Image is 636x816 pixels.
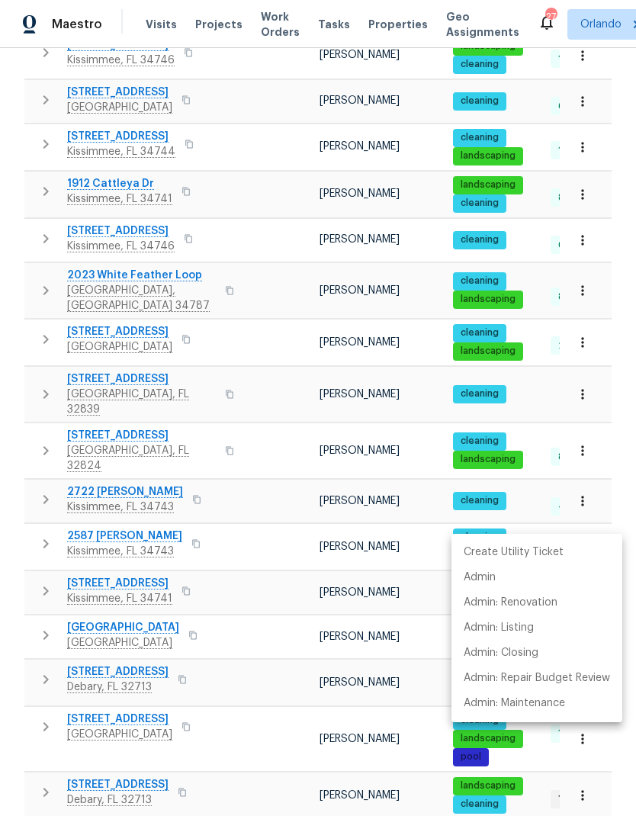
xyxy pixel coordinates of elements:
p: Admin: Repair Budget Review [464,670,610,686]
p: Admin [464,570,496,586]
p: Admin: Listing [464,620,534,636]
p: Create Utility Ticket [464,545,564,561]
p: Admin: Maintenance [464,696,565,712]
p: Admin: Renovation [464,595,557,611]
p: Admin: Closing [464,645,538,661]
